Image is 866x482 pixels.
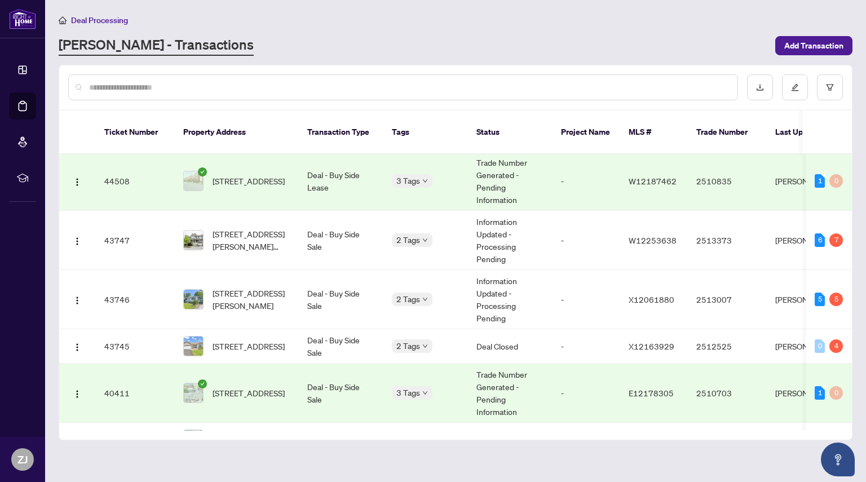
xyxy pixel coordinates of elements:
span: X12061880 [629,294,674,304]
th: Trade Number [687,110,766,154]
span: Deal Processing [71,15,128,25]
button: Logo [68,384,86,402]
td: [PERSON_NAME] [766,270,851,329]
span: down [422,237,428,243]
a: [PERSON_NAME] - Transactions [59,36,254,56]
img: Logo [73,390,82,399]
span: 2 Tags [396,233,420,246]
img: thumbnail-img [184,171,203,191]
span: check-circle [198,379,207,388]
span: 2 Tags [396,293,420,306]
span: filter [826,83,834,91]
img: Logo [73,343,82,352]
td: - [552,364,620,423]
td: Deal - Buy Side Sale [298,364,383,423]
span: [STREET_ADDRESS][PERSON_NAME] [213,287,289,312]
span: down [422,343,428,349]
td: [PERSON_NAME] [766,329,851,364]
div: 5 [815,293,825,306]
td: [PERSON_NAME] [766,364,851,423]
div: 6 [815,233,825,247]
th: Tags [383,110,467,154]
td: 43746 [95,270,174,329]
div: 0 [829,174,843,188]
span: W12187462 [629,176,677,186]
div: 1 [815,386,825,400]
td: 2510835 [687,152,766,211]
div: 4 [829,339,843,353]
span: E12178305 [629,388,674,398]
th: Status [467,110,552,154]
td: Deal - Buy Side Sale [298,329,383,364]
button: filter [817,74,843,100]
button: Logo [68,172,86,190]
button: Logo [68,337,86,355]
img: Logo [73,296,82,305]
button: download [747,74,773,100]
button: edit [782,74,808,100]
img: thumbnail-img [184,290,203,309]
td: 2513007 [687,270,766,329]
td: Deal - Buy Side Sale [298,270,383,329]
img: Logo [73,237,82,246]
td: 2512525 [687,329,766,364]
div: 7 [829,233,843,247]
div: 5 [829,293,843,306]
td: 2510630 [687,423,766,457]
img: thumbnail-img [184,231,203,250]
td: [PERSON_NAME] [766,423,851,457]
span: edit [791,83,799,91]
span: 3 Tags [396,386,420,399]
td: Deal - Buy Side Sale [298,423,383,457]
div: 0 [829,386,843,400]
span: [STREET_ADDRESS][PERSON_NAME][PERSON_NAME] [213,228,289,253]
td: Trade Number Generated - Pending Information [467,152,552,211]
span: [STREET_ADDRESS] [213,387,285,399]
span: check-circle [198,167,207,176]
td: Information Updated - Processing Pending [467,270,552,329]
td: [PERSON_NAME] [766,211,851,270]
td: 40411 [95,364,174,423]
th: MLS # [620,110,687,154]
td: 43747 [95,211,174,270]
th: Property Address [174,110,298,154]
td: - [552,423,620,457]
td: Deal Closed [467,423,552,457]
span: W12253638 [629,235,677,245]
img: thumbnail-img [184,383,203,403]
span: download [756,83,764,91]
td: - [552,270,620,329]
span: 3 Tags [396,174,420,187]
th: Last Updated By [766,110,851,154]
span: [STREET_ADDRESS] [213,340,285,352]
td: Deal - Buy Side Sale [298,211,383,270]
span: down [422,178,428,184]
td: 43745 [95,329,174,364]
span: down [422,390,428,396]
span: ZJ [17,452,28,467]
td: 44508 [95,152,174,211]
td: 2513373 [687,211,766,270]
img: Logo [73,178,82,187]
td: 40403 [95,423,174,457]
td: - [552,211,620,270]
img: thumbnail-img [184,337,203,356]
td: Deal Closed [467,329,552,364]
span: home [59,16,67,24]
td: Trade Number Generated - Pending Information [467,364,552,423]
button: Add Transaction [775,36,852,55]
td: - [552,152,620,211]
div: 1 [815,174,825,188]
td: Information Updated - Processing Pending [467,211,552,270]
img: thumbnail-img [184,430,203,449]
span: 2 Tags [396,339,420,352]
button: Logo [68,231,86,249]
span: X12163929 [629,341,674,351]
button: Logo [68,290,86,308]
th: Ticket Number [95,110,174,154]
span: down [422,297,428,302]
th: Project Name [552,110,620,154]
td: [PERSON_NAME] [766,152,851,211]
span: [STREET_ADDRESS] [213,175,285,187]
div: 0 [815,339,825,353]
